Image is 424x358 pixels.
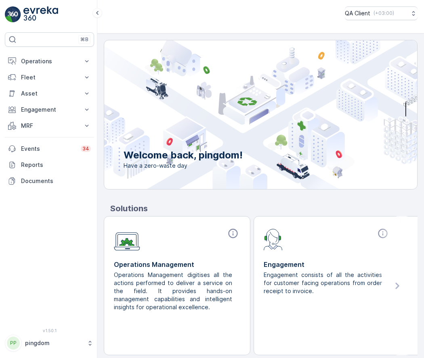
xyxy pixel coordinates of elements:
p: MRF [21,122,78,130]
p: 34 [82,146,89,152]
p: QA Client [345,9,370,17]
p: Documents [21,177,91,185]
p: Solutions [110,202,418,214]
p: Welcome back, pingdom! [124,149,243,162]
div: PP [7,337,20,350]
p: Events [21,145,76,153]
img: logo [5,6,21,23]
button: Fleet [5,69,94,85]
a: Events34 [5,141,94,157]
p: Asset [21,89,78,98]
img: city illustration [68,40,417,189]
img: module-icon [114,228,140,251]
img: logo_light-DOdMpM7g.png [23,6,58,23]
p: Fleet [21,73,78,81]
button: QA Client(+03:00) [345,6,418,20]
button: PPpingdom [5,335,94,352]
span: Have a zero-waste day [124,162,243,170]
a: Reports [5,157,94,173]
p: Engagement [21,106,78,114]
p: ⌘B [80,36,88,43]
a: Documents [5,173,94,189]
button: MRF [5,118,94,134]
img: module-icon [264,228,283,250]
button: Operations [5,53,94,69]
p: Operations Management [114,260,240,269]
p: ( +03:00 ) [374,10,394,17]
p: Reports [21,161,91,169]
p: Operations [21,57,78,65]
span: v 1.50.1 [5,328,94,333]
p: Engagement consists of all the activities for customer facing operations from order receipt to in... [264,271,384,295]
button: Engagement [5,102,94,118]
p: Engagement [264,260,390,269]
p: Operations Management digitises all the actions performed to deliver a service on the field. It p... [114,271,234,311]
p: pingdom [25,339,83,347]
button: Asset [5,85,94,102]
